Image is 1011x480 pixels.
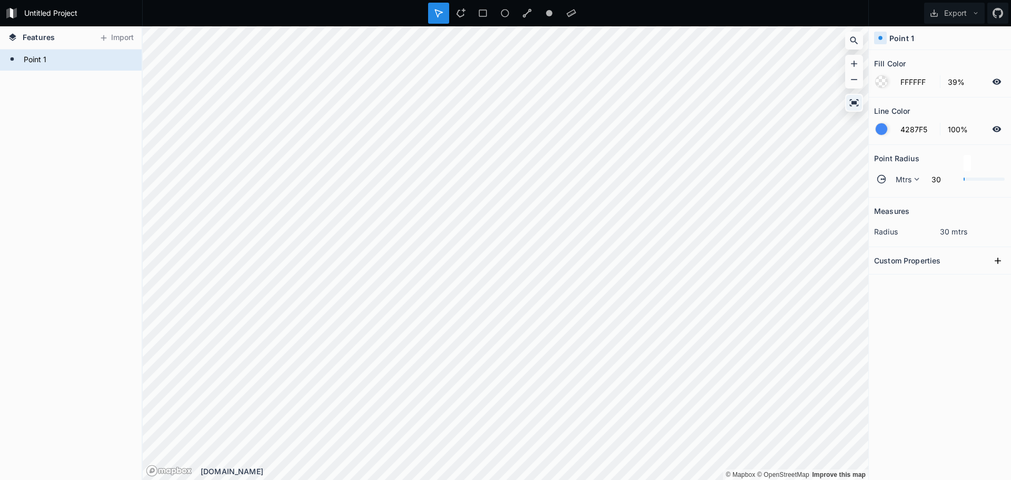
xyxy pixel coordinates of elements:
h2: Custom Properties [874,252,940,269]
h4: Point 1 [889,33,914,44]
h2: Measures [874,203,909,219]
dd: 30 mtrs [940,226,1006,237]
a: Map feedback [812,471,866,478]
button: Export [924,3,985,24]
h2: Line Color [874,103,910,119]
a: OpenStreetMap [757,471,809,478]
input: 0 [925,173,958,185]
a: Mapbox [726,471,755,478]
h2: Point Radius [874,150,919,166]
div: [DOMAIN_NAME] [201,466,868,477]
span: Features [23,32,55,43]
dt: radius [874,226,940,237]
button: Import [94,30,139,46]
h2: Fill Color [874,55,906,72]
a: Mapbox logo [146,465,192,477]
span: Mtrs [896,174,912,185]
